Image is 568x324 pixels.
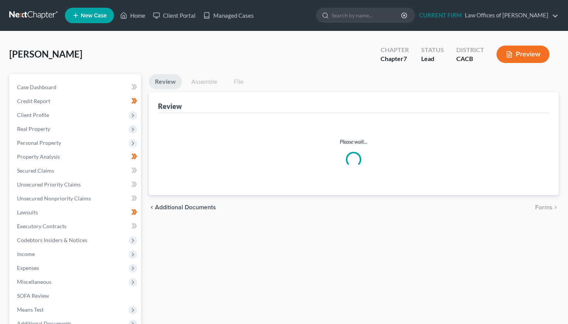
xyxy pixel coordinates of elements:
div: Chapter [381,46,409,54]
input: Search by name... [332,8,402,22]
span: Unsecured Nonpriority Claims [17,195,91,202]
div: Status [421,46,444,54]
a: Review [149,74,182,89]
a: Case Dashboard [11,80,141,94]
span: [PERSON_NAME] [9,48,82,59]
a: Lawsuits [11,205,141,219]
div: Lead [421,54,444,63]
div: Review [158,102,182,111]
button: Preview [497,46,549,63]
i: chevron_left [149,204,155,210]
span: New Case [81,13,107,19]
a: Managed Cases [199,8,258,22]
span: Credit Report [17,98,50,104]
a: File [226,74,251,89]
span: Executory Contracts [17,223,66,229]
a: Unsecured Priority Claims [11,178,141,192]
span: Unsecured Priority Claims [17,181,81,188]
a: Executory Contracts [11,219,141,233]
a: Credit Report [11,94,141,108]
span: Additional Documents [155,204,216,210]
span: Income [17,251,35,257]
a: Home [116,8,149,22]
div: District [456,46,484,54]
a: Property Analysis [11,150,141,164]
span: SOFA Review [17,292,49,299]
span: Miscellaneous [17,278,51,285]
a: Client Portal [149,8,199,22]
button: Forms chevron_right [535,204,559,210]
strong: CURRENT FIRM [419,12,462,19]
a: SOFA Review [11,289,141,303]
p: Please wait... [164,138,544,146]
span: Case Dashboard [17,84,56,90]
span: 7 [403,55,407,62]
span: Lawsuits [17,209,38,215]
span: Personal Property [17,139,61,146]
a: Secured Claims [11,164,141,178]
a: Assemble [185,74,223,89]
span: Forms [535,204,553,210]
span: Expenses [17,265,39,271]
i: chevron_right [553,204,559,210]
div: Chapter [381,54,409,63]
span: Real Property [17,126,50,132]
a: CURRENT FIRMLaw Offices of [PERSON_NAME] [415,8,558,22]
span: Client Profile [17,112,49,118]
div: CACB [456,54,484,63]
a: chevron_left Additional Documents [149,204,216,210]
a: Unsecured Nonpriority Claims [11,192,141,205]
span: Secured Claims [17,167,54,174]
span: Property Analysis [17,153,60,160]
span: Means Test [17,306,44,313]
span: Codebtors Insiders & Notices [17,237,87,243]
